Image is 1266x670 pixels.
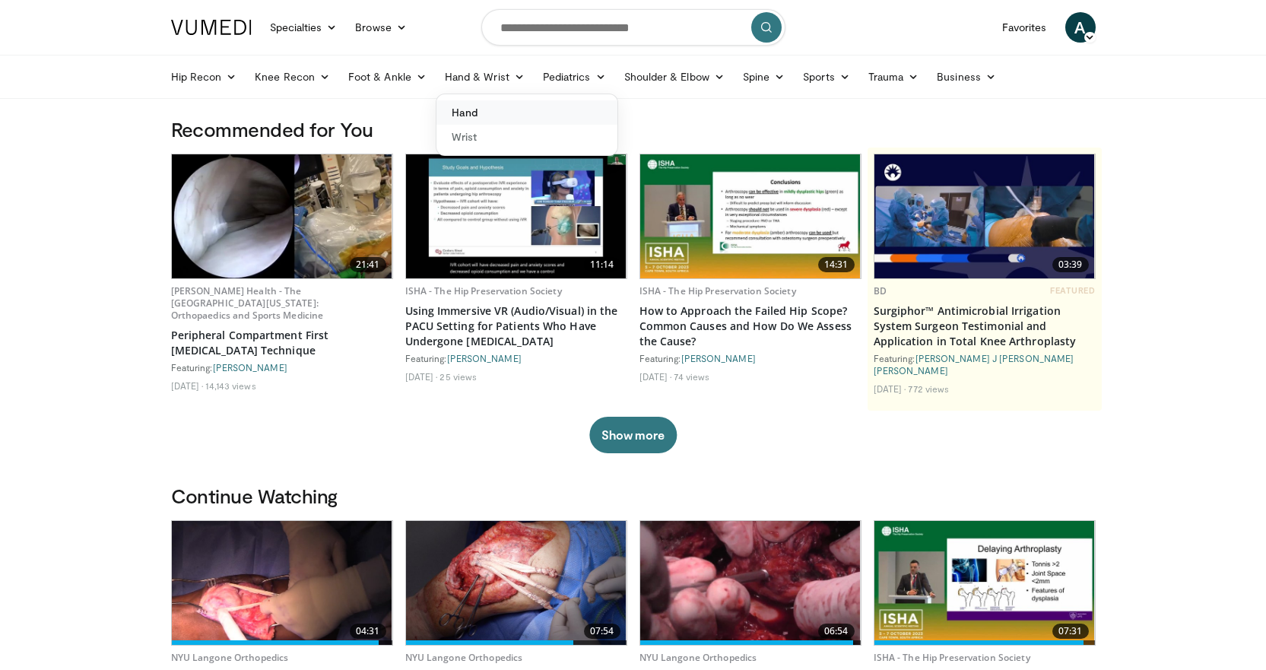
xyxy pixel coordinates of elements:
[639,303,861,349] a: How to Approach the Failed Hip Scope? Common Causes and How Do We Assess the Cause?
[405,651,523,664] a: NYU Langone Orthopedics
[405,370,438,383] li: [DATE]
[874,154,1095,278] img: 70422da6-974a-44ac-bf9d-78c82a89d891.620x360_q85_upscale.jpg
[171,361,393,373] div: Featuring:
[213,362,287,373] a: [PERSON_NAME]
[639,370,672,383] li: [DATE]
[405,352,627,364] div: Featuring:
[447,353,522,364] a: [PERSON_NAME]
[1050,285,1095,296] span: FEATURED
[818,257,855,272] span: 14:31
[261,12,347,43] a: Specialties
[405,284,562,297] a: ISHA - The Hip Preservation Society
[1052,257,1089,272] span: 03:39
[874,651,1030,664] a: ISHA - The Hip Preservation Society
[639,651,757,664] a: NYU Langone Orthopedics
[584,257,620,272] span: 11:14
[205,379,255,392] li: 14,143 views
[406,521,627,645] a: 07:54
[171,284,324,322] a: [PERSON_NAME] Health - The [GEOGRAPHIC_DATA][US_STATE]: Orthopaedics and Sports Medicine
[481,9,785,46] input: Search topics, interventions
[640,521,861,645] a: 06:54
[993,12,1056,43] a: Favorites
[172,154,392,278] img: 38435631-10db-4727-a286-eca0cfba0365.620x360_q85_upscale.jpg
[171,328,393,358] a: Peripheral Compartment First [MEDICAL_DATA] Technique
[859,62,928,92] a: Trauma
[874,154,1095,278] a: 03:39
[350,624,386,639] span: 04:31
[874,284,887,297] a: BD
[928,62,1005,92] a: Business
[639,284,796,297] a: ISHA - The Hip Preservation Society
[246,62,339,92] a: Knee Recon
[171,379,204,392] li: [DATE]
[439,370,477,383] li: 25 views
[640,154,861,278] a: 14:31
[406,154,627,278] img: c78a3667-1804-4fc9-ae88-aede3ee75b64.620x360_q85_upscale.jpg
[1052,624,1089,639] span: 07:31
[436,62,534,92] a: Hand & Wrist
[615,62,734,92] a: Shoulder & Elbow
[171,117,1096,141] h3: Recommended for You
[172,521,392,645] a: 04:31
[436,125,617,149] a: Wrist
[681,353,756,364] a: [PERSON_NAME]
[589,417,677,453] button: Show more
[674,370,709,383] li: 74 views
[1065,12,1096,43] a: A
[874,353,1074,376] a: [PERSON_NAME] J [PERSON_NAME] [PERSON_NAME]
[874,521,1095,645] img: 3ca88a44-d6ca-44cd-afd9-1846327285be.620x360_q85_upscale.jpg
[436,100,617,125] a: Hand
[534,62,615,92] a: Pediatrics
[406,521,627,645] img: 19d4fb57-d425-4c2d-a2dd-156658f178bb.jpg.620x360_q85_upscale.jpg
[818,624,855,639] span: 06:54
[171,484,1096,508] h3: Continue Watching
[346,12,416,43] a: Browse
[172,521,392,645] img: E-HI8y-Omg85H4KX4xMDoxOjBzMTt2bJ.620x360_q85_upscale.jpg
[584,624,620,639] span: 07:54
[908,383,949,395] li: 772 views
[350,257,386,272] span: 21:41
[171,20,252,35] img: VuMedi Logo
[640,154,861,278] img: f1fee1a0-3d29-45b5-b602-62f68786c9f7.620x360_q85_upscale.jpg
[639,352,861,364] div: Featuring:
[339,62,436,92] a: Foot & Ankle
[171,651,289,664] a: NYU Langone Orthopedics
[640,521,861,645] img: eolv1L8ZdYrFVOcH4xMDoxOjBzMTt2bJ.620x360_q85_upscale.jpg
[874,383,906,395] li: [DATE]
[874,303,1096,349] a: Surgiphor™ Antimicrobial Irrigation System Surgeon Testimonial and Application in Total Knee Arth...
[162,62,246,92] a: Hip Recon
[794,62,859,92] a: Sports
[874,352,1096,376] div: Featuring:
[734,62,794,92] a: Spine
[406,154,627,278] a: 11:14
[172,154,392,278] a: 21:41
[874,521,1095,645] a: 07:31
[405,303,627,349] a: Using Immersive VR (Audio/Visual) in the PACU Setting for Patients Who Have Undergone [MEDICAL_DATA]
